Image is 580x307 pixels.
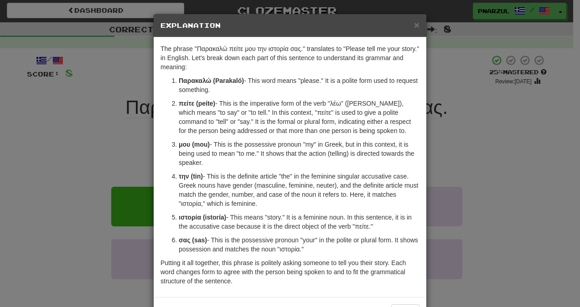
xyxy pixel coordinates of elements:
[179,76,419,94] p: - This word means "please." It is a polite form used to request something.
[414,20,419,30] button: Close
[179,172,419,208] p: - This is the definite article "the" in the feminine singular accusative case. Greek nouns have g...
[414,20,419,30] span: ×
[179,236,207,244] strong: σας (sas)
[179,99,419,135] p: - This is the imperative form of the verb "λέω" ([PERSON_NAME]), which means "to say" or "to tell...
[179,141,210,148] strong: μου (mou)
[161,258,419,286] p: Putting it all together, this phrase is politely asking someone to tell you their story. Each wor...
[179,173,203,180] strong: την (tin)
[179,214,226,221] strong: ιστορία (istoría)
[179,77,244,84] strong: Παρακαλώ (Parakaló)
[179,235,419,254] p: - This is the possessive pronoun "your" in the polite or plural form. It shows possession and mat...
[161,44,419,72] p: The phrase "Παρακαλώ πείτε μου την ιστορία σας." translates to "Please tell me your story." in En...
[179,213,419,231] p: - This means "story." It is a feminine noun. In this sentence, it is in the accusative case becau...
[161,21,419,30] h5: Explanation
[179,100,215,107] strong: πείτε (peíte)
[179,140,419,167] p: - This is the possessive pronoun "my" in Greek, but in this context, it is being used to mean "to...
